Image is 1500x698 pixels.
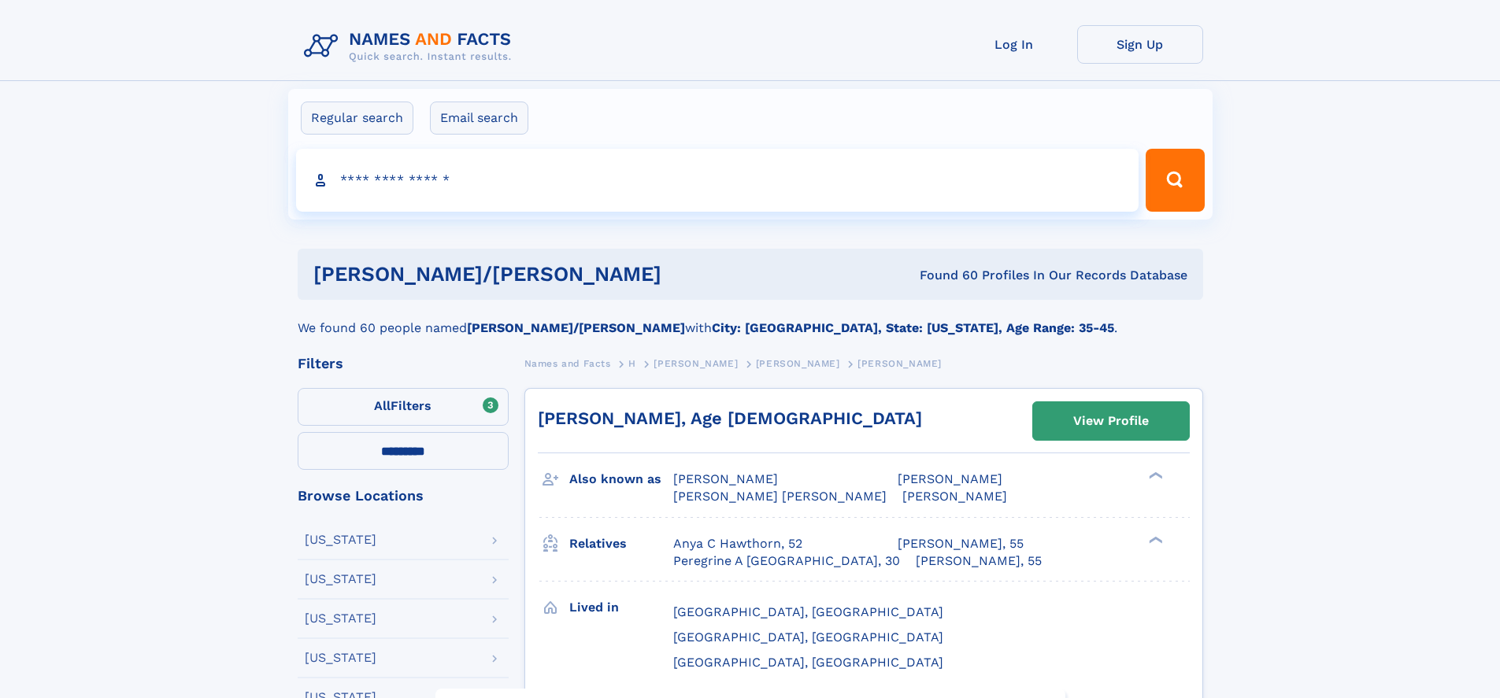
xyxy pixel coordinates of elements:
div: ❯ [1145,534,1164,545]
div: Filters [298,356,509,371]
div: Found 60 Profiles In Our Records Database [791,267,1187,284]
span: All [374,398,391,413]
label: Email search [430,102,528,135]
span: H [628,358,636,369]
div: View Profile [1073,403,1149,439]
a: [PERSON_NAME], 55 [916,552,1042,570]
span: [PERSON_NAME] [654,358,738,369]
span: [PERSON_NAME] [673,471,778,486]
a: [PERSON_NAME], 55 [898,535,1024,552]
span: [GEOGRAPHIC_DATA], [GEOGRAPHIC_DATA] [673,604,943,619]
span: [PERSON_NAME] [PERSON_NAME] [673,489,887,504]
div: [US_STATE] [305,612,376,625]
b: City: [GEOGRAPHIC_DATA], State: [US_STATE], Age Range: 35-45 [712,320,1114,335]
a: Peregrine A [GEOGRAPHIC_DATA], 30 [673,552,900,570]
a: [PERSON_NAME] [654,353,738,373]
button: Search Button [1146,149,1204,212]
a: Sign Up [1077,25,1203,64]
input: search input [296,149,1139,212]
img: Logo Names and Facts [298,25,524,68]
span: [PERSON_NAME] [902,489,1007,504]
a: [PERSON_NAME] [756,353,840,373]
a: [PERSON_NAME], Age [DEMOGRAPHIC_DATA] [538,408,922,428]
label: Regular search [301,102,413,135]
label: Filters [298,388,509,426]
div: Browse Locations [298,489,509,503]
div: [US_STATE] [305,534,376,546]
div: ❯ [1145,471,1164,481]
div: We found 60 people named with . [298,300,1203,338]
div: [US_STATE] [305,652,376,664]
span: [PERSON_NAME] [898,471,1002,486]
a: H [628,353,636,373]
a: Anya C Hawthorn, 52 [673,535,802,552]
h3: Lived in [569,594,673,621]
div: [US_STATE] [305,573,376,585]
h1: [PERSON_NAME]/[PERSON_NAME] [313,264,791,284]
span: [PERSON_NAME] [756,358,840,369]
a: Log In [951,25,1077,64]
h3: Also known as [569,466,673,493]
span: [PERSON_NAME] [857,358,942,369]
h3: Relatives [569,530,673,557]
b: [PERSON_NAME]/[PERSON_NAME] [467,320,685,335]
span: [GEOGRAPHIC_DATA], [GEOGRAPHIC_DATA] [673,655,943,670]
a: View Profile [1033,402,1189,440]
a: Names and Facts [524,353,611,373]
span: [GEOGRAPHIC_DATA], [GEOGRAPHIC_DATA] [673,630,943,644]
